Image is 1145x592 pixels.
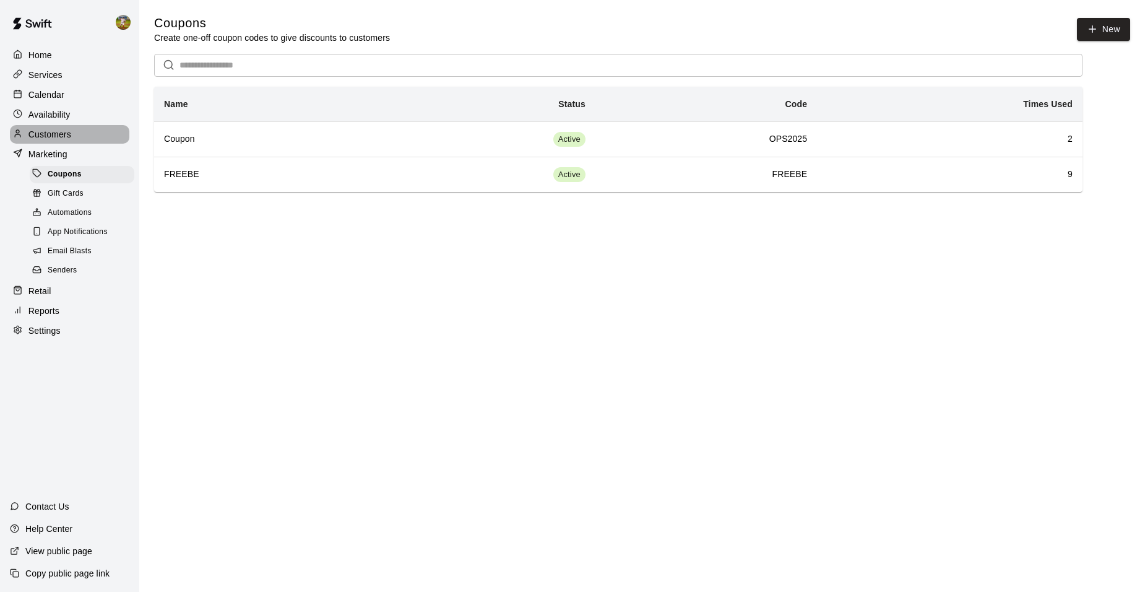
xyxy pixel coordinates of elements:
[116,15,131,30] img: Jhonny Montoya
[25,523,72,535] p: Help Center
[10,145,129,163] a: Marketing
[30,185,134,202] div: Gift Cards
[30,224,134,241] div: App Notifications
[10,46,129,64] a: Home
[28,324,61,337] p: Settings
[25,567,110,580] p: Copy public page link
[164,99,188,109] b: Name
[553,134,585,146] span: Active
[553,169,585,181] span: Active
[48,245,92,258] span: Email Blasts
[10,66,129,84] a: Services
[28,69,63,81] p: Services
[558,99,585,109] b: Status
[48,264,77,277] span: Senders
[30,184,139,203] a: Gift Cards
[48,226,108,238] span: App Notifications
[605,168,807,181] h6: FREEBE
[30,223,139,242] a: App Notifications
[113,10,139,35] div: Jhonny Montoya
[10,125,129,144] a: Customers
[10,105,129,124] a: Availability
[28,89,64,101] p: Calendar
[28,148,67,160] p: Marketing
[164,133,355,146] h6: Coupon
[28,108,71,121] p: Availability
[28,49,52,61] p: Home
[1023,99,1073,109] b: Times Used
[154,15,390,32] h5: Coupons
[10,282,129,300] a: Retail
[827,168,1073,181] h6: 9
[10,321,129,340] a: Settings
[30,261,139,281] a: Senders
[1077,18,1130,41] button: New
[605,133,807,146] h6: OPS2025
[30,243,134,260] div: Email Blasts
[10,85,129,104] a: Calendar
[30,166,134,183] div: Coupons
[30,262,134,279] div: Senders
[25,545,92,557] p: View public page
[154,32,390,44] p: Create one-off coupon codes to give discounts to customers
[30,204,139,223] a: Automations
[28,285,51,297] p: Retail
[164,168,355,181] h6: FREEBE
[10,302,129,320] a: Reports
[30,204,134,222] div: Automations
[28,305,59,317] p: Reports
[30,165,139,184] a: Coupons
[827,133,1073,146] h6: 2
[30,242,139,261] a: Email Blasts
[48,188,84,200] span: Gift Cards
[25,500,69,513] p: Contact Us
[28,128,71,141] p: Customers
[785,99,808,109] b: Code
[154,87,1082,192] table: simple table
[48,207,92,219] span: Automations
[48,168,82,181] span: Coupons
